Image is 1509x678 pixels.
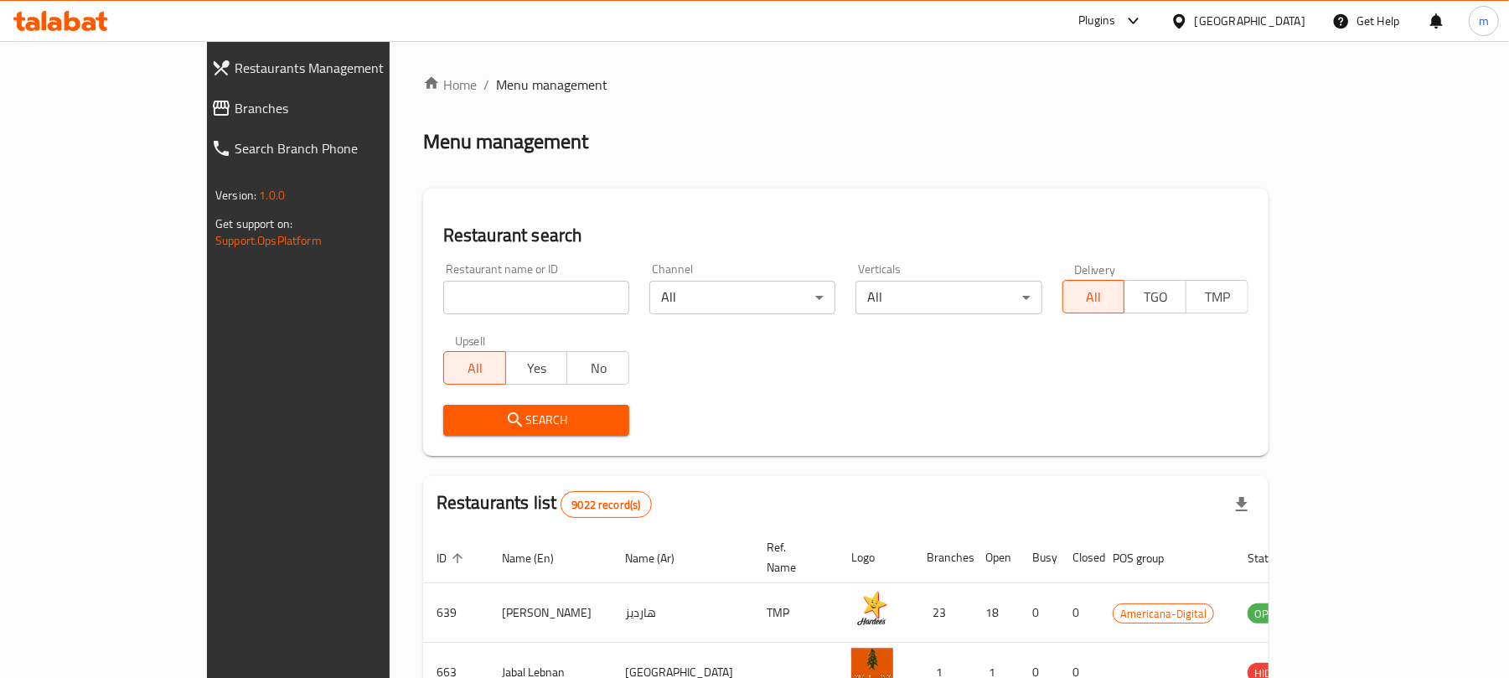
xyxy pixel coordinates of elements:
span: 1.0.0 [259,184,285,206]
h2: Restaurants list [437,490,652,518]
span: All [451,356,499,380]
span: Branches [235,98,446,118]
td: [PERSON_NAME] [488,583,612,643]
label: Delivery [1074,263,1116,275]
span: Americana-Digital [1114,604,1213,624]
th: Busy [1019,532,1059,583]
a: Restaurants Management [198,48,459,88]
th: Open [972,532,1019,583]
a: Search Branch Phone [198,128,459,168]
div: Total records count [561,491,651,518]
span: Restaurants Management [235,58,446,78]
button: All [1062,280,1125,313]
input: Search for restaurant name or ID.. [443,281,629,314]
button: TMP [1186,280,1248,313]
a: Support.OpsPlatform [215,230,322,251]
img: Hardee's [851,588,893,630]
h2: Restaurant search [443,223,1248,248]
span: Name (En) [502,548,576,568]
span: ID [437,548,468,568]
span: Version: [215,184,256,206]
td: 18 [972,583,1019,643]
button: No [566,351,629,385]
div: Export file [1222,484,1262,525]
button: Search [443,405,629,436]
div: All [855,281,1041,314]
button: Yes [505,351,568,385]
label: Upsell [455,334,486,346]
span: TMP [1193,285,1242,309]
span: Status [1248,548,1302,568]
a: Branches [198,88,459,128]
span: OPEN [1248,604,1289,624]
th: Branches [913,532,972,583]
h2: Menu management [423,128,588,155]
span: No [574,356,623,380]
th: Closed [1059,532,1099,583]
div: All [649,281,835,314]
span: Yes [513,356,561,380]
td: هارديز [612,583,753,643]
span: m [1479,12,1489,30]
div: OPEN [1248,603,1289,624]
button: TGO [1124,280,1186,313]
span: TGO [1131,285,1180,309]
span: Name (Ar) [625,548,696,568]
nav: breadcrumb [423,75,1269,95]
span: POS group [1113,548,1186,568]
td: 23 [913,583,972,643]
span: Get support on: [215,213,292,235]
span: Menu management [496,75,607,95]
div: Plugins [1078,11,1115,31]
li: / [483,75,489,95]
button: All [443,351,506,385]
span: 9022 record(s) [561,497,650,513]
td: 0 [1019,583,1059,643]
span: All [1070,285,1119,309]
th: Logo [838,532,913,583]
td: TMP [753,583,838,643]
td: 0 [1059,583,1099,643]
div: [GEOGRAPHIC_DATA] [1195,12,1305,30]
span: Search Branch Phone [235,138,446,158]
span: Search [457,410,616,431]
span: Ref. Name [767,537,818,577]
